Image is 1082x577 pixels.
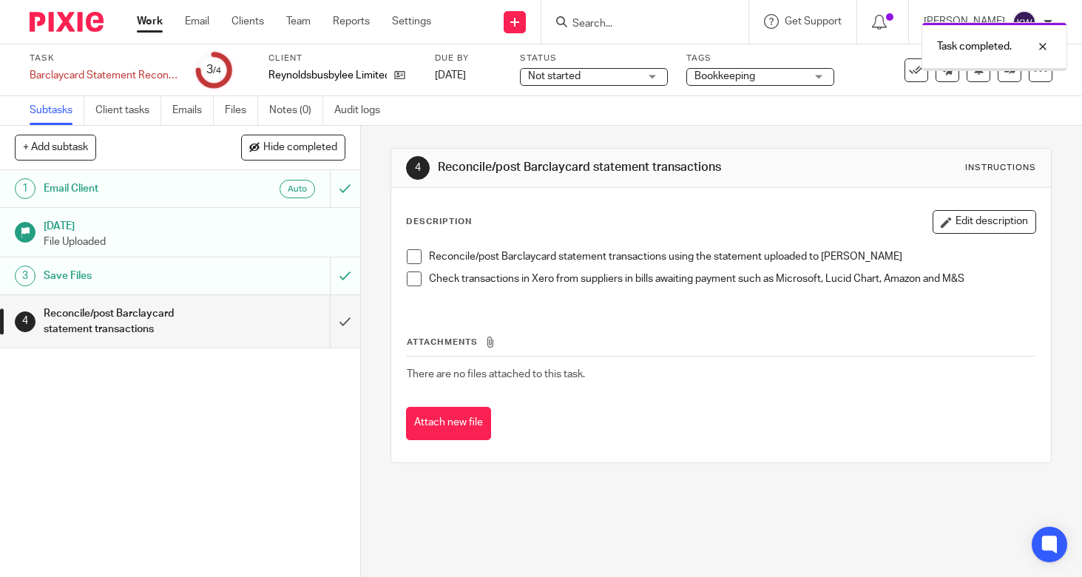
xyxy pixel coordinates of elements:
[429,271,1035,286] p: Check transactions in Xero from suppliers in bills awaiting payment such as Microsoft, Lucid Char...
[30,12,104,32] img: Pixie
[435,70,466,81] span: [DATE]
[333,14,370,29] a: Reports
[286,14,311,29] a: Team
[263,142,337,154] span: Hide completed
[15,311,35,332] div: 4
[213,67,221,75] small: /4
[44,303,225,340] h1: Reconcile/post Barclaycard statement transactions
[44,178,225,200] h1: Email Client
[231,14,264,29] a: Clients
[435,53,501,64] label: Due by
[334,96,391,125] a: Audit logs
[406,216,472,228] p: Description
[965,162,1036,174] div: Instructions
[30,53,177,64] label: Task
[44,215,345,234] h1: [DATE]
[937,39,1012,54] p: Task completed.
[241,135,345,160] button: Hide completed
[407,338,478,346] span: Attachments
[15,178,35,199] div: 1
[407,369,585,379] span: There are no files attached to this task.
[95,96,161,125] a: Client tasks
[429,249,1035,264] p: Reconcile/post Barclaycard statement transactions using the statement uploaded to [PERSON_NAME]
[520,53,668,64] label: Status
[694,71,755,81] span: Bookkeeping
[225,96,258,125] a: Files
[933,210,1036,234] button: Edit description
[185,14,209,29] a: Email
[406,407,491,440] button: Attach new file
[30,68,177,83] div: Barclaycard Statement Reconciliation
[206,61,221,78] div: 3
[1012,10,1036,34] img: svg%3E
[15,135,96,160] button: + Add subtask
[438,160,753,175] h1: Reconcile/post Barclaycard statement transactions
[30,96,84,125] a: Subtasks
[528,71,581,81] span: Not started
[406,156,430,180] div: 4
[269,96,323,125] a: Notes (0)
[44,265,225,287] h1: Save Files
[392,14,431,29] a: Settings
[268,68,387,83] p: Reynoldsbusbylee Limited
[172,96,214,125] a: Emails
[44,234,345,249] p: File Uploaded
[15,266,35,286] div: 3
[137,14,163,29] a: Work
[268,53,416,64] label: Client
[280,180,315,198] div: Auto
